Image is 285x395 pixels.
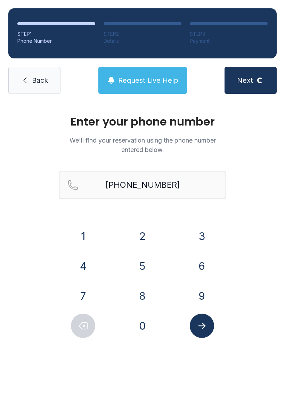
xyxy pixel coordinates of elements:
[59,116,226,127] h1: Enter your phone number
[59,136,226,154] p: We'll find your reservation using the phone number entered below.
[104,38,181,45] div: Details
[190,38,268,45] div: Payment
[118,75,178,85] span: Request Live Help
[190,31,268,38] div: STEP 3
[130,254,155,278] button: 5
[190,254,214,278] button: 6
[190,314,214,338] button: Submit lookup form
[130,314,155,338] button: 0
[71,284,95,308] button: 7
[32,75,48,85] span: Back
[17,31,95,38] div: STEP 1
[71,314,95,338] button: Delete number
[130,284,155,308] button: 8
[130,224,155,248] button: 2
[71,224,95,248] button: 1
[104,31,181,38] div: STEP 2
[71,254,95,278] button: 4
[190,224,214,248] button: 3
[237,75,253,85] span: Next
[59,171,226,199] input: Reservation phone number
[17,38,95,45] div: Phone Number
[190,284,214,308] button: 9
